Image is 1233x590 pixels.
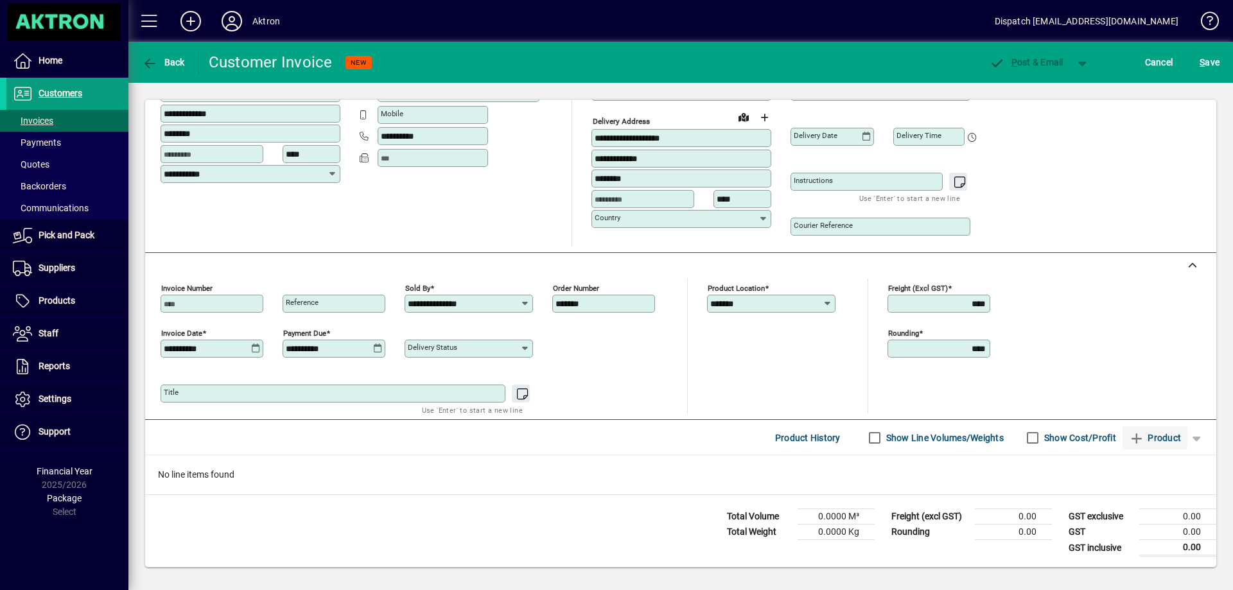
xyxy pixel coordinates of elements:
[989,57,1063,67] span: ost & Email
[6,197,128,219] a: Communications
[1062,540,1139,556] td: GST inclusive
[798,525,875,540] td: 0.0000 Kg
[13,137,61,148] span: Payments
[1191,3,1217,44] a: Knowledge Base
[13,203,89,213] span: Communications
[6,175,128,197] a: Backorders
[888,284,948,293] mat-label: Freight (excl GST)
[1129,428,1181,448] span: Product
[164,388,179,397] mat-label: Title
[885,525,975,540] td: Rounding
[595,213,620,222] mat-label: Country
[422,403,523,417] mat-hint: Use 'Enter' to start a new line
[1139,525,1216,540] td: 0.00
[39,426,71,437] span: Support
[13,181,66,191] span: Backorders
[351,58,367,67] span: NEW
[1196,51,1223,74] button: Save
[859,191,960,205] mat-hint: Use 'Enter' to start a new line
[1011,57,1017,67] span: P
[286,298,319,307] mat-label: Reference
[408,343,457,352] mat-label: Delivery status
[1200,52,1220,73] span: ave
[888,329,919,338] mat-label: Rounding
[39,88,82,98] span: Customers
[39,230,94,240] span: Pick and Pack
[798,509,875,525] td: 0.0000 M³
[975,509,1052,525] td: 0.00
[553,284,599,293] mat-label: Order number
[39,361,70,371] span: Reports
[142,57,185,67] span: Back
[6,153,128,175] a: Quotes
[37,466,92,476] span: Financial Year
[170,10,211,33] button: Add
[708,284,765,293] mat-label: Product location
[1062,525,1139,540] td: GST
[1042,431,1116,444] label: Show Cost/Profit
[975,525,1052,540] td: 0.00
[6,351,128,383] a: Reports
[1139,540,1216,556] td: 0.00
[6,220,128,252] a: Pick and Pack
[6,110,128,132] a: Invoices
[283,329,326,338] mat-label: Payment due
[733,107,754,127] a: View on map
[6,416,128,448] a: Support
[1142,51,1176,74] button: Cancel
[995,11,1178,31] div: Dispatch [EMAIL_ADDRESS][DOMAIN_NAME]
[794,221,853,230] mat-label: Courier Reference
[139,51,188,74] button: Back
[39,328,58,338] span: Staff
[161,284,213,293] mat-label: Invoice number
[6,285,128,317] a: Products
[47,493,82,503] span: Package
[884,431,1004,444] label: Show Line Volumes/Weights
[1062,509,1139,525] td: GST exclusive
[13,116,53,126] span: Invoices
[39,394,71,404] span: Settings
[983,51,1070,74] button: Post & Email
[6,45,128,77] a: Home
[381,109,403,118] mat-label: Mobile
[1123,426,1187,449] button: Product
[794,131,837,140] mat-label: Delivery date
[885,509,975,525] td: Freight (excl GST)
[1145,52,1173,73] span: Cancel
[6,132,128,153] a: Payments
[161,329,202,338] mat-label: Invoice date
[896,131,941,140] mat-label: Delivery time
[1139,509,1216,525] td: 0.00
[145,455,1216,494] div: No line items found
[39,295,75,306] span: Products
[794,176,833,185] mat-label: Instructions
[754,107,774,128] button: Choose address
[770,426,846,449] button: Product History
[6,252,128,284] a: Suppliers
[721,509,798,525] td: Total Volume
[252,11,280,31] div: Aktron
[39,263,75,273] span: Suppliers
[13,159,49,169] span: Quotes
[405,284,430,293] mat-label: Sold by
[128,51,199,74] app-page-header-button: Back
[721,525,798,540] td: Total Weight
[775,428,841,448] span: Product History
[6,318,128,350] a: Staff
[211,10,252,33] button: Profile
[209,52,333,73] div: Customer Invoice
[6,383,128,415] a: Settings
[1200,57,1205,67] span: S
[39,55,62,65] span: Home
